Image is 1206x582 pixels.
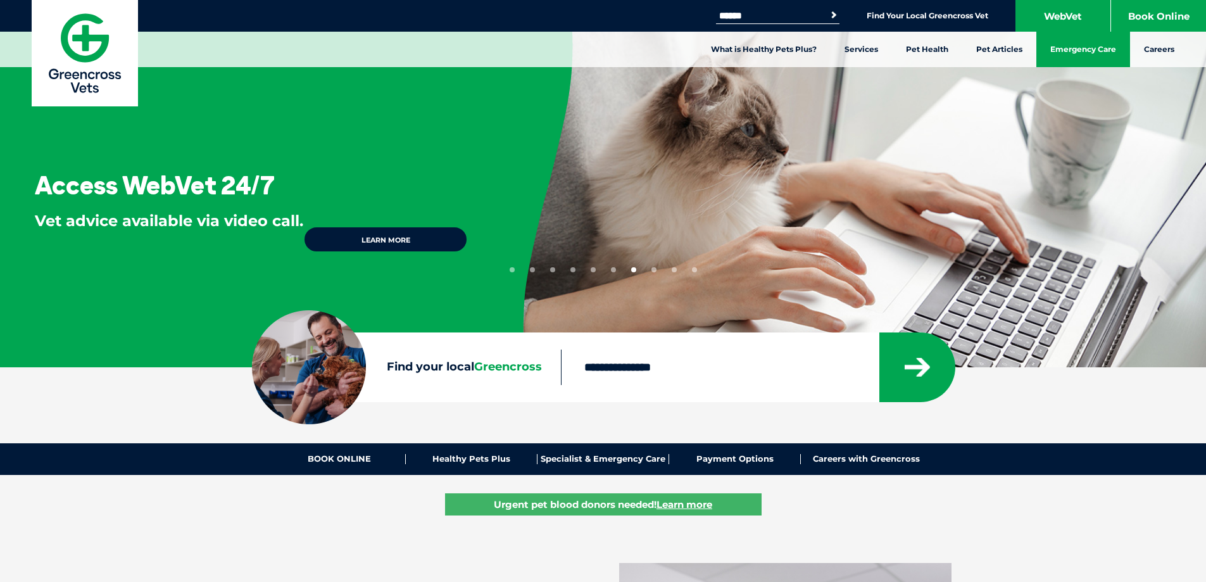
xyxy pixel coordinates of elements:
a: Healthy Pets Plus [406,454,537,464]
a: Careers with Greencross [801,454,932,464]
a: Payment Options [669,454,801,464]
span: Greencross [474,360,542,374]
a: Emergency Care [1036,32,1130,67]
button: 10 of 10 [692,267,697,272]
button: 9 of 10 [672,267,677,272]
button: 7 of 10 [631,267,636,272]
a: What is Healthy Pets Plus? [697,32,831,67]
button: 3 of 10 [550,267,555,272]
a: Pet Articles [962,32,1036,67]
a: BOOK ONLINE [274,454,406,464]
h3: Access WebVet 24/7 [35,172,275,198]
button: 1 of 10 [510,267,515,272]
a: Learn more [303,226,468,253]
button: 4 of 10 [570,267,575,272]
button: 6 of 10 [611,267,616,272]
a: Pet Health [892,32,962,67]
button: 8 of 10 [651,267,656,272]
a: Careers [1130,32,1188,67]
button: Search [827,9,840,22]
p: Vet advice available via video call. [35,210,303,253]
a: Services [831,32,892,67]
button: 2 of 10 [530,267,535,272]
u: Learn more [656,498,712,510]
button: 5 of 10 [591,267,596,272]
a: Urgent pet blood donors needed!Learn more [445,493,762,516]
a: Specialist & Emergency Care [537,454,669,464]
a: Find Your Local Greencross Vet [867,11,988,21]
label: Find your local [252,358,561,377]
